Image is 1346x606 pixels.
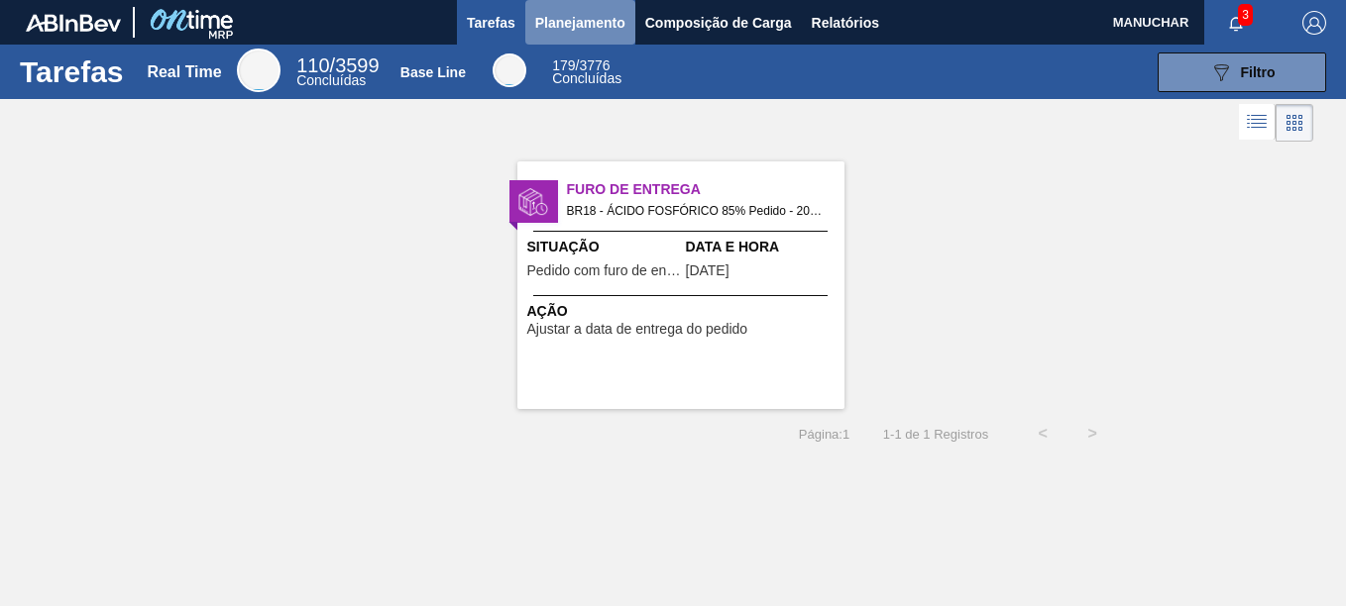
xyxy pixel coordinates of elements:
[1067,409,1117,458] button: >
[1302,11,1326,35] img: Logout
[567,179,844,200] span: Furo de Entrega
[296,54,329,76] span: 110
[535,11,625,35] span: Planejamento
[527,237,681,257] span: Situação
[1276,104,1313,142] div: Visão em Cards
[296,54,379,76] span: / 3599
[296,72,366,88] span: Concluídas
[552,59,621,85] div: Base Line
[812,11,879,35] span: Relatórios
[552,57,610,73] span: / 3776
[237,49,280,92] div: Real Time
[1158,52,1326,92] button: Filtro
[1204,9,1268,37] button: Notificações
[26,14,121,32] img: TNhmsLtSVTkK8tSr43FrP2fwEKptu5GPRR3wAAAABJRU5ErkJggg==
[645,11,792,35] span: Composição de Carga
[552,70,621,86] span: Concluídas
[527,263,681,278] span: Pedido com furo de entrega
[467,11,515,35] span: Tarefas
[400,64,466,80] div: Base Line
[518,187,548,217] img: status
[879,427,988,442] span: 1 - 1 de 1 Registros
[493,53,526,87] div: Base Line
[527,322,748,337] span: Ajustar a data de entrega do pedido
[20,60,124,83] h1: Tarefas
[686,237,840,257] span: Data e Hora
[1241,64,1276,80] span: Filtro
[296,57,379,87] div: Real Time
[567,200,829,222] span: BR18 - ÁCIDO FOSFÓRICO 85% Pedido - 2023142
[799,427,849,442] span: Página : 1
[552,57,575,73] span: 179
[527,301,840,322] span: Ação
[147,63,221,81] div: Real Time
[1239,104,1276,142] div: Visão em Lista
[686,263,729,278] span: 18/09/2025,
[1238,4,1253,26] span: 3
[1018,409,1067,458] button: <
